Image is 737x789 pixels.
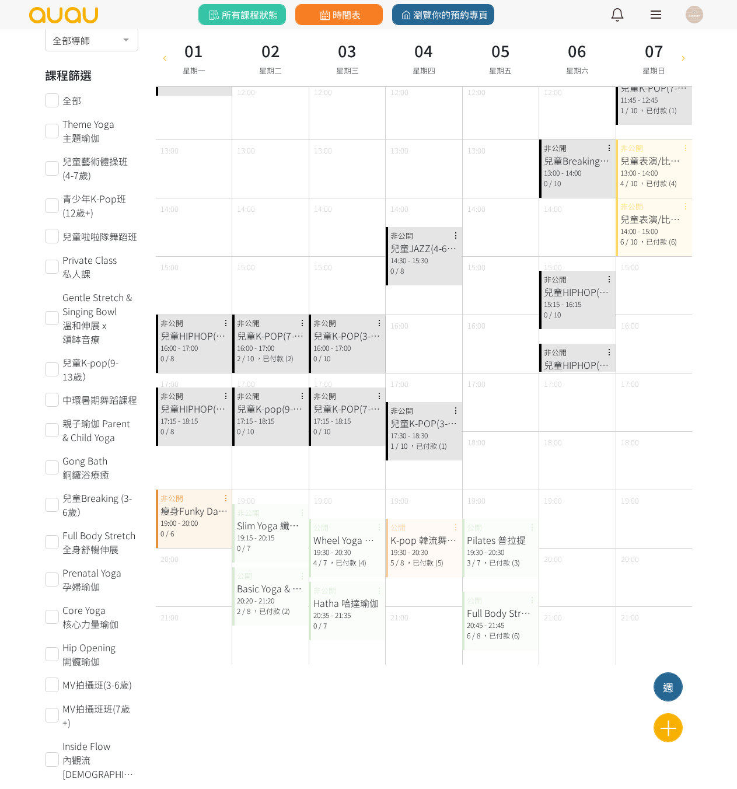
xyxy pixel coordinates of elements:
div: 兒童HIPHOP(3-6歲) [160,329,228,343]
div: 週 [654,679,682,695]
span: Inside Flow 內觀流[DEMOGRAPHIC_DATA] [62,739,138,781]
span: / 7 [242,543,250,553]
span: 青少年K-Pop班(12歲+) [62,191,138,219]
span: / 10 [626,236,637,246]
span: 15:00 [621,261,639,273]
span: 兒童Breaking (3-6歲） [62,491,138,519]
span: 14:00 [314,203,332,214]
div: 14:00 - 15:00 [620,226,687,236]
div: 15:15 - 16:15 [544,299,611,309]
span: 星期五 [489,65,512,76]
span: 17:00 [467,378,485,389]
span: 14:00 [390,203,408,214]
div: 14:30 - 15:30 [390,255,457,266]
div: 19:30 - 20:30 [467,547,534,557]
span: ，已付款 (5) [406,557,443,567]
div: 兒童K-POP(3-6歲） [390,416,457,430]
span: Full Body Stretch 全身舒暢伸展 [62,528,138,556]
span: 15:00 [544,261,562,273]
span: 0 [237,543,240,553]
span: 0 [313,620,317,630]
div: 兒童JAZZ(4-6歲） [390,241,457,255]
span: / 8 [166,353,174,363]
span: 14:00 [467,203,485,214]
span: 14:00 [544,203,562,214]
span: 20:00 [544,553,562,564]
span: 0 [313,353,317,363]
div: 13:00 - 14:00 [544,167,611,178]
span: ，已付款 (6) [482,630,520,640]
div: Wheel Yoga 輪瑜伽 [313,533,380,547]
span: 13:00 [390,145,408,156]
span: 19:00 [390,495,408,506]
div: 19:00 - 20:00 [160,518,228,528]
span: 21:00 [621,612,639,623]
span: / 10 [626,178,637,188]
div: Basic Yoga & Stretch 基礎瑜伽及伸展 [237,581,304,595]
span: ，已付款 (1) [639,105,677,115]
span: 星期日 [642,65,665,76]
div: 16:00 - 17:00 [313,343,380,353]
span: / 10 [319,426,330,436]
span: Gentle Stretch & Singing Bowl 溫和伸展 x 頌缽音療 [62,290,138,346]
div: 17:15 - 18:15 [313,416,380,426]
span: 16:00 [390,320,408,331]
span: / 6 [166,528,174,538]
span: / 7 [319,620,327,630]
div: 17:30 - 18:30 [390,430,457,441]
span: ，已付款 (4) [639,178,677,188]
div: 20:45 - 21:45 [467,620,534,630]
div: 19:15 - 20:15 [237,532,304,543]
span: 1 [390,441,394,451]
h3: 03 [336,39,359,62]
span: 星期二 [259,65,282,76]
span: / 7 [472,557,480,567]
span: 2 [237,606,240,616]
span: 18:00 [544,437,562,448]
h3: 01 [183,39,205,62]
span: 親子瑜伽 Parent & Child Yoga [62,416,138,444]
span: 0 [160,426,164,436]
span: 0 [237,426,240,436]
span: 所有課程狀態 [207,8,277,22]
span: / 10 [626,105,637,115]
span: 15:00 [237,261,255,273]
span: 20:00 [160,553,179,564]
span: 14:00 [160,203,179,214]
span: 中環暑期舞蹈課程 [62,393,137,407]
span: 17:00 [621,378,639,389]
span: 4 [313,557,317,567]
span: 6 [620,236,624,246]
span: 19:00 [467,495,485,506]
span: 星期三 [336,65,359,76]
div: 20:20 - 21:20 [237,595,304,606]
span: MV拍攝班班(7歲+) [62,701,138,729]
div: 兒童K-POP(7-12歲） [237,329,304,343]
div: 兒童HIPHOP(7-12歲) [160,402,228,416]
span: 21:00 [160,612,179,623]
div: 19:30 - 20:30 [390,547,457,557]
div: Full Body Stretch 全身舒暢伸展 [467,606,534,620]
h3: 07 [642,39,665,62]
span: ，已付款 (2) [256,353,294,363]
span: 0 [160,528,164,538]
span: 瀏覽你的預約專頁 [399,8,488,22]
span: 12:00 [544,86,562,97]
span: 0 [544,309,547,319]
span: 全部導師 [53,32,130,46]
span: Private Class 私人課 [62,253,138,281]
div: 13:00 - 14:00 [620,167,687,178]
div: 兒童表演/比賽活動 [620,212,687,226]
h3: 04 [413,39,435,62]
a: 所有課程狀態 [198,4,286,25]
span: Gong Bath 銅鑼浴療癒 [62,453,138,481]
div: 兒童HIPHOP(3-6歲) [544,285,611,299]
span: 1 [620,105,624,115]
span: 星期一 [183,65,205,76]
span: 19:00 [314,495,332,506]
span: 12:00 [314,86,332,97]
div: 兒童K-POP(7-12歲） [313,402,380,416]
a: 時間表 [295,4,383,25]
span: 12:00 [390,86,408,97]
div: K-pop 韓流舞蹈班(基礎) [390,533,457,547]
